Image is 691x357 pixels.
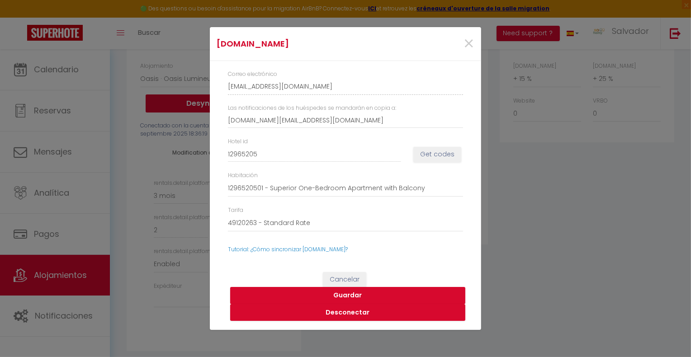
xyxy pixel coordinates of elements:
label: Correo electrónico [228,70,277,79]
label: Las notificaciones de los huéspedes se mandarán en copia a: [228,104,396,113]
label: Habitación [228,171,258,180]
h4: [DOMAIN_NAME] [217,38,384,50]
button: Get codes [413,147,461,162]
button: Close [463,34,474,54]
button: Ouvrir le widget de chat LiveChat [7,4,34,31]
a: Tutorial: ¿Cómo sincronizar [DOMAIN_NAME]? [228,245,348,253]
span: × [463,30,474,57]
button: Cancelar [323,272,366,287]
button: Guardar [230,287,465,304]
button: Desconectar [230,304,465,321]
label: Tarifa [228,206,243,215]
label: Hotel id [228,137,248,146]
